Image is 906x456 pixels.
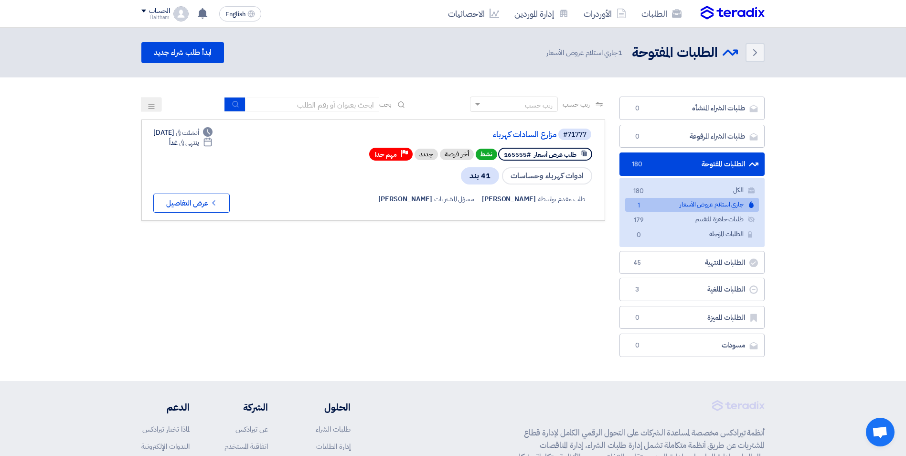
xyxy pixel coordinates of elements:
a: مسودات0 [619,334,765,357]
li: الدعم [141,400,190,414]
span: ادوات كهرباء وحساسات [502,167,592,185]
div: رتب حسب [525,100,553,110]
span: أنشئت في [176,128,199,138]
span: 180 [631,160,643,169]
div: الحساب [149,7,170,15]
button: English [219,6,261,22]
a: الطلبات المميزة0 [619,306,765,329]
a: الطلبات المفتوحة180 [619,152,765,176]
img: Teradix logo [701,6,765,20]
span: 0 [631,104,643,113]
span: بحث [379,99,392,109]
span: #165555 [504,150,531,159]
span: 0 [631,132,643,141]
a: إدارة الموردين [507,2,576,25]
span: 45 [631,258,643,268]
img: profile_test.png [173,6,189,22]
a: الكل [625,184,759,197]
li: الشركة [218,400,268,414]
span: 0 [631,313,643,323]
a: طلبات الشراء المرفوعة0 [619,125,765,148]
span: 0 [631,341,643,350]
a: الطلبات [634,2,689,25]
span: 1 [633,201,644,211]
a: ابدأ طلب شراء جديد [141,42,224,63]
span: [PERSON_NAME] [378,194,432,204]
span: 180 [633,186,644,196]
span: مسؤل المشتريات [434,194,474,204]
a: مزارع السادات كهرباء [365,130,556,139]
div: أخر فرصة [440,149,474,160]
span: [PERSON_NAME] [482,194,536,204]
span: مهم جدا [375,150,397,159]
span: طلب مقدم بواسطة [538,194,586,204]
span: رتب حسب [563,99,590,109]
span: 3 [631,285,643,294]
div: غداً [169,138,213,148]
span: 0 [633,230,644,240]
button: عرض التفاصيل [153,194,230,213]
span: 41 بند [461,167,499,185]
a: عن تيرادكس [235,424,268,434]
span: نشط [476,149,497,160]
a: الطلبات المؤجلة [625,228,759,241]
a: الندوات الإلكترونية [141,441,190,452]
span: ينتهي في [179,138,199,148]
a: طلبات جاهزة للتقييم [625,213,759,227]
span: طلب عرض أسعار [534,150,576,159]
span: 1 [618,47,622,58]
a: جاري استلام عروض الأسعار [625,198,759,212]
a: الاحصائيات [440,2,507,25]
div: جديد [415,149,438,160]
a: الطلبات المنتهية45 [619,251,765,274]
div: [DATE] [153,128,213,138]
li: الحلول [297,400,351,414]
div: #71777 [563,131,586,138]
a: الأوردرات [576,2,634,25]
a: الطلبات الملغية3 [619,278,765,301]
span: جاري استلام عروض الأسعار [546,47,624,58]
input: ابحث بعنوان أو رقم الطلب [245,98,379,112]
h2: الطلبات المفتوحة [632,43,718,62]
a: إدارة الطلبات [316,441,351,452]
a: طلبات الشراء [316,424,351,434]
div: Haitham [141,15,170,20]
a: لماذا تختار تيرادكس [142,424,190,434]
span: English [225,11,245,18]
a: اتفاقية المستخدم [224,441,268,452]
a: طلبات الشراء المنشأه0 [619,97,765,120]
span: 179 [633,216,644,226]
div: Open chat [866,418,895,446]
